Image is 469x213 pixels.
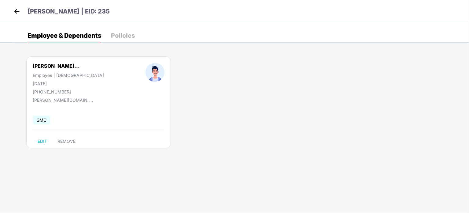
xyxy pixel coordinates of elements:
div: Employee | [DEMOGRAPHIC_DATA] [33,73,104,78]
p: [PERSON_NAME] | EID: 235 [28,7,110,16]
div: Employee & Dependents [28,32,101,39]
button: EDIT [33,136,52,146]
button: REMOVE [53,136,80,146]
span: REMOVE [57,139,76,144]
div: [PHONE_NUMBER] [33,89,104,94]
img: profileImage [146,63,164,82]
div: [DATE] [33,81,104,86]
span: GMC [33,116,50,124]
div: [PERSON_NAME]... [33,63,80,69]
div: Policies [111,32,135,39]
div: [PERSON_NAME][DOMAIN_NAME][EMAIL_ADDRESS][PERSON_NAME][DOMAIN_NAME] [33,97,94,103]
span: EDIT [38,139,47,144]
img: back [12,7,21,16]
